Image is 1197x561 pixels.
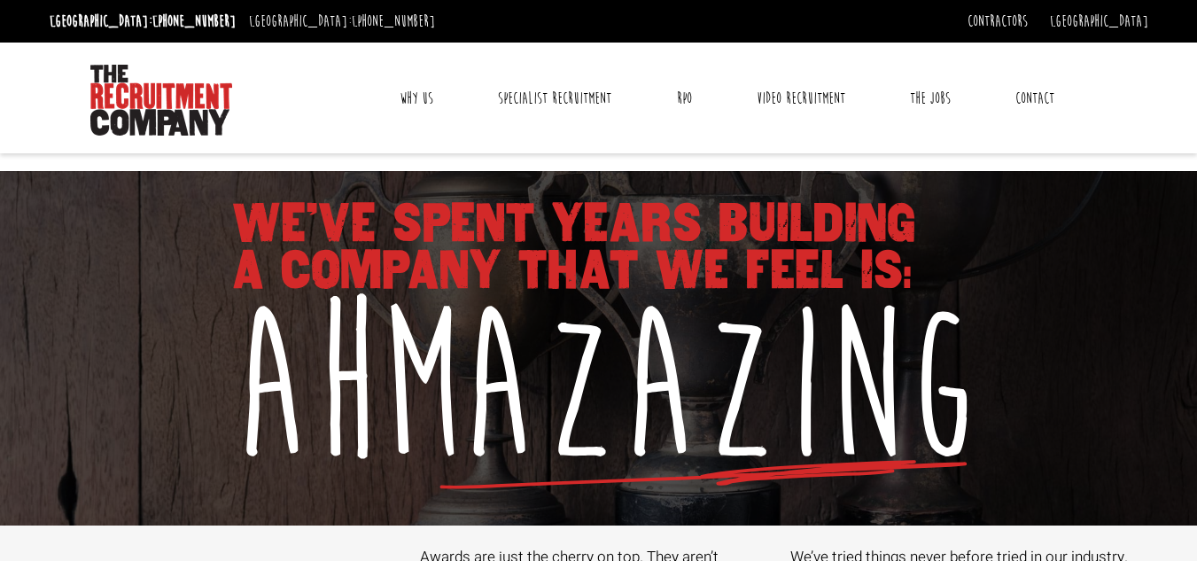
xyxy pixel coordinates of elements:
[897,76,964,121] a: The Jobs
[1050,12,1148,31] a: [GEOGRAPHIC_DATA]
[245,7,439,35] li: [GEOGRAPHIC_DATA]:
[968,12,1028,31] a: Contractors
[664,76,705,121] a: RPO
[1002,76,1068,121] a: Contact
[156,180,1042,517] img: We've spent years building a company that we feel is Ahmazazing
[152,12,236,31] a: [PHONE_NUMBER]
[90,65,232,136] img: The Recruitment Company
[485,76,625,121] a: Specialist Recruitment
[386,76,447,121] a: Why Us
[352,12,435,31] a: [PHONE_NUMBER]
[45,7,240,35] li: [GEOGRAPHIC_DATA]:
[743,76,859,121] a: Video Recruitment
